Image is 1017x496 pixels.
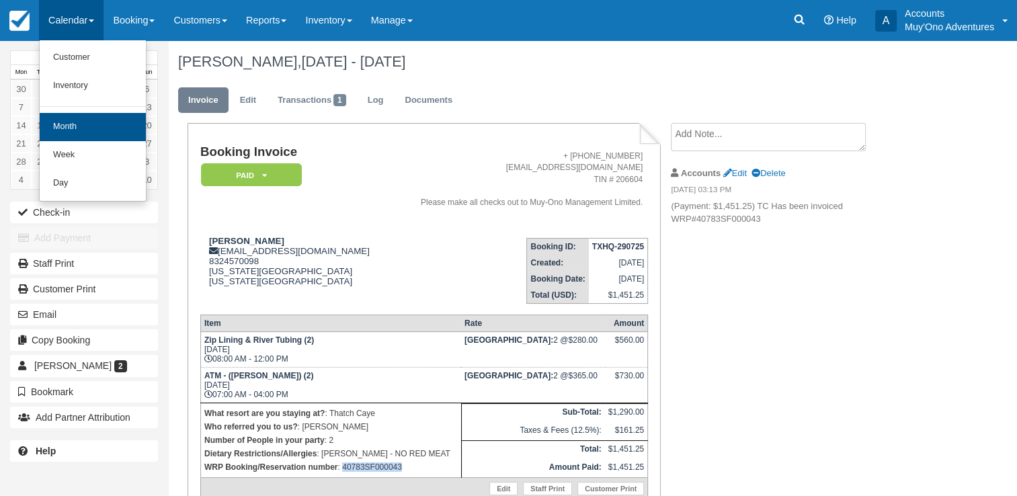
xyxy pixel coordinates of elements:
[9,11,30,31] img: checkfront-main-nav-mini-logo.png
[10,381,158,403] button: Bookmark
[461,422,605,440] td: Taxes & Fees (12.5%):
[200,315,461,332] th: Item
[605,422,648,440] td: $161.25
[200,236,389,303] div: [EMAIL_ADDRESS][DOMAIN_NAME] 8324570098 [US_STATE][GEOGRAPHIC_DATA] [US_STATE][GEOGRAPHIC_DATA]
[204,422,298,431] strong: Who referred you to us?
[301,53,405,70] span: [DATE] - [DATE]
[592,242,644,251] strong: TXHQ-290725
[178,54,921,70] h1: [PERSON_NAME],
[200,368,461,403] td: [DATE] 07:00 AM - 04:00 PM
[671,184,897,199] em: [DATE] 03:13 PM
[605,441,648,459] td: $1,451.25
[32,134,52,153] a: 22
[268,87,356,114] a: Transactions1
[333,94,346,106] span: 1
[40,141,146,169] a: Week
[40,113,146,141] a: Month
[461,368,605,403] td: 2 @
[40,72,146,100] a: Inventory
[136,116,157,134] a: 20
[10,440,158,462] a: Help
[905,20,994,34] p: Muy'Ono Adventures
[209,236,284,246] strong: [PERSON_NAME]
[40,169,146,198] a: Day
[358,87,394,114] a: Log
[875,10,897,32] div: A
[751,168,785,178] a: Delete
[36,446,56,456] b: Help
[32,116,52,134] a: 15
[201,163,302,187] em: Paid
[32,171,52,189] a: 5
[204,460,458,474] p: : 40783SF000043
[178,87,229,114] a: Invoice
[608,335,644,356] div: $560.00
[32,80,52,98] a: 1
[605,404,648,422] td: $1,290.00
[10,355,158,376] a: [PERSON_NAME] 2
[527,255,589,271] th: Created:
[136,98,157,116] a: 13
[10,304,158,325] button: Email
[824,15,833,25] i: Help
[10,407,158,428] button: Add Partner Attribution
[395,151,643,208] address: + [PHONE_NUMBER] [EMAIL_ADDRESS][DOMAIN_NAME] TIN # 206604 Please make all checks out to Muy-Ono ...
[589,255,648,271] td: [DATE]
[527,287,589,304] th: Total (USD):
[464,335,553,345] strong: Thatch Caye Resort
[461,315,605,332] th: Rate
[11,171,32,189] a: 4
[11,80,32,98] a: 30
[11,65,32,80] th: Mon
[204,449,317,458] strong: Dietary Restrictions/Allergies
[114,360,127,372] span: 2
[671,200,897,225] p: (Payment: $1,451.25) TC Has been invoiced WRP#40783SF000043
[204,436,325,445] strong: Number of People in your party
[10,329,158,351] button: Copy Booking
[461,459,605,477] th: Amount Paid:
[32,98,52,116] a: 8
[568,335,597,345] span: $280.00
[461,332,605,368] td: 2 @
[136,134,157,153] a: 27
[527,271,589,287] th: Booking Date:
[568,371,597,380] span: $365.00
[204,335,314,345] strong: Zip Lining & River Tubing (2)
[136,153,157,171] a: 3
[136,80,157,98] a: 6
[605,315,648,332] th: Amount
[200,145,389,159] h1: Booking Invoice
[136,65,157,80] th: Sun
[32,65,52,80] th: Tue
[200,332,461,368] td: [DATE] 08:00 AM - 12:00 PM
[461,441,605,459] th: Total:
[204,462,337,472] strong: WRP Booking/Reservation number
[32,153,52,171] a: 29
[10,227,158,249] button: Add Payment
[11,98,32,116] a: 7
[523,482,572,495] a: Staff Print
[204,420,458,433] p: : [PERSON_NAME]
[34,360,112,371] span: [PERSON_NAME]
[204,371,313,380] strong: ATM - ([PERSON_NAME]) (2)
[10,278,158,300] a: Customer Print
[836,15,856,26] span: Help
[11,116,32,134] a: 14
[11,134,32,153] a: 21
[204,447,458,460] p: : [PERSON_NAME] - NO RED MEAT
[136,171,157,189] a: 10
[10,202,158,223] button: Check-in
[605,459,648,477] td: $1,451.25
[40,44,146,72] a: Customer
[464,371,553,380] strong: Thatch Caye Resort
[395,87,462,114] a: Documents
[577,482,644,495] a: Customer Print
[461,404,605,422] th: Sub-Total:
[723,168,747,178] a: Edit
[905,7,994,20] p: Accounts
[527,239,589,255] th: Booking ID:
[589,271,648,287] td: [DATE]
[681,168,721,178] strong: Accounts
[11,153,32,171] a: 28
[230,87,266,114] a: Edit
